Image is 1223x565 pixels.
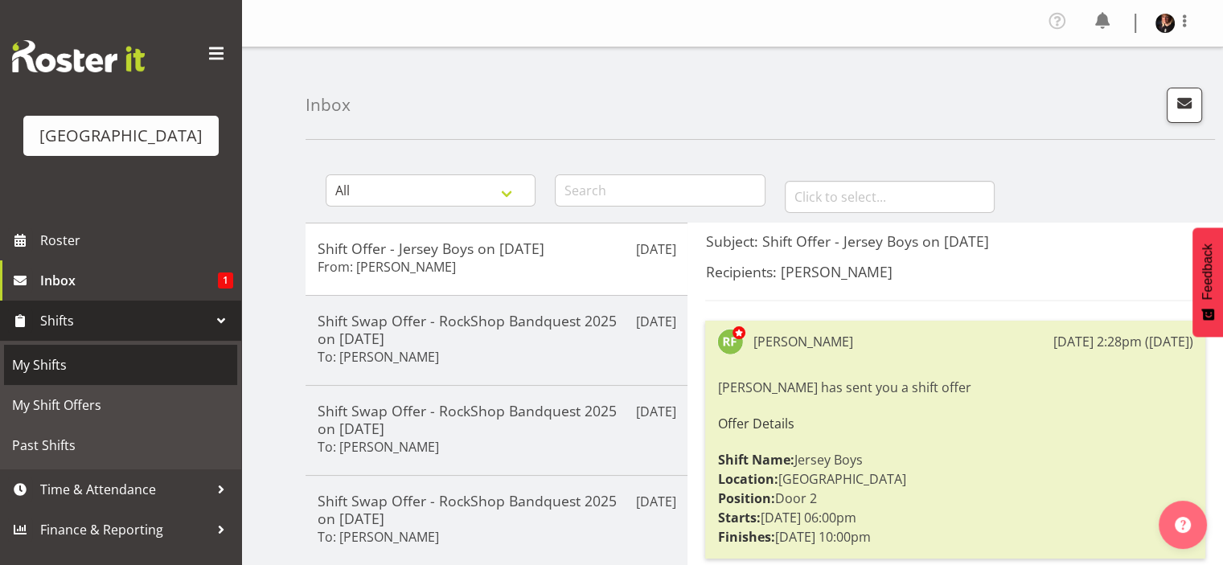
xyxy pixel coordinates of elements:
[318,492,675,527] h5: Shift Swap Offer - RockShop Bandquest 2025 on [DATE]
[40,228,233,252] span: Roster
[635,402,675,421] p: [DATE]
[1053,332,1193,351] div: [DATE] 2:28pm ([DATE])
[318,439,439,455] h6: To: [PERSON_NAME]
[40,268,218,293] span: Inbox
[635,492,675,511] p: [DATE]
[555,174,765,207] input: Search
[40,477,209,502] span: Time & Attendance
[40,518,209,542] span: Finance & Reporting
[717,470,778,488] strong: Location:
[12,393,229,417] span: My Shift Offers
[40,309,209,333] span: Shifts
[717,451,794,469] strong: Shift Name:
[1200,244,1215,300] span: Feedback
[1192,227,1223,337] button: Feedback - Show survey
[318,312,675,347] h5: Shift Swap Offer - RockShop Bandquest 2025 on [DATE]
[717,374,1193,551] div: [PERSON_NAME] has sent you a shift offer Jersey Boys [GEOGRAPHIC_DATA] Door 2 [DATE] 06:00pm [DAT...
[218,272,233,289] span: 1
[4,345,237,385] a: My Shifts
[717,528,774,546] strong: Finishes:
[785,181,995,213] input: Click to select...
[12,353,229,377] span: My Shifts
[318,402,675,437] h5: Shift Swap Offer - RockShop Bandquest 2025 on [DATE]
[318,259,456,275] h6: From: [PERSON_NAME]
[4,425,237,465] a: Past Shifts
[318,349,439,365] h6: To: [PERSON_NAME]
[753,332,852,351] div: [PERSON_NAME]
[717,489,774,507] strong: Position:
[717,509,760,526] strong: Starts:
[717,329,743,354] img: richard-freeman9074.jpg
[318,240,675,257] h5: Shift Offer - Jersey Boys on [DATE]
[705,232,1205,250] h5: Subject: Shift Offer - Jersey Boys on [DATE]
[635,312,675,331] p: [DATE]
[12,40,145,72] img: Rosterit website logo
[1155,14,1175,33] img: michelle-englehardt77a61dd232cbae36c93d4705c8cf7ee3.png
[705,263,1205,280] h5: Recipients: [PERSON_NAME]
[12,433,229,457] span: Past Shifts
[1175,517,1191,533] img: help-xxl-2.png
[635,240,675,259] p: [DATE]
[39,124,203,148] div: [GEOGRAPHIC_DATA]
[4,385,237,425] a: My Shift Offers
[306,96,351,114] h4: Inbox
[318,529,439,545] h6: To: [PERSON_NAME]
[717,416,1193,431] h6: Offer Details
